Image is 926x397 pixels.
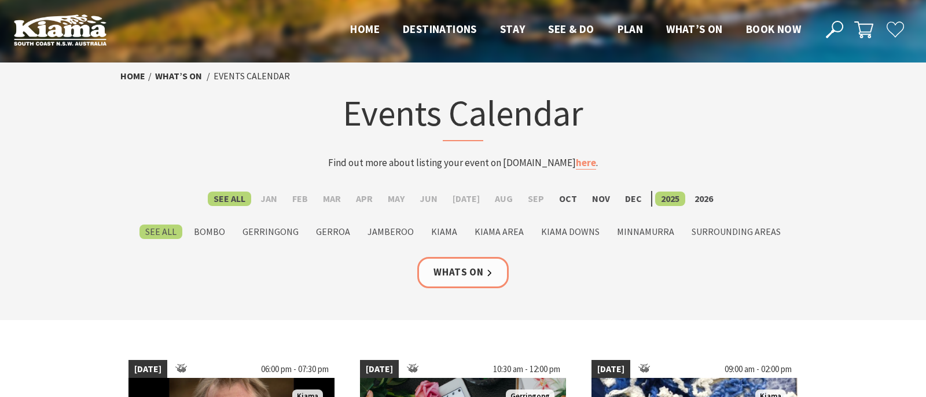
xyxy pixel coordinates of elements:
label: 2025 [655,192,685,206]
span: 09:00 am - 02:00 pm [719,360,798,378]
label: Minnamurra [611,225,680,239]
span: [DATE] [360,360,399,378]
label: Kiama [425,225,463,239]
label: May [382,192,410,206]
span: Book now [746,22,801,36]
span: 10:30 am - 12:00 pm [487,360,566,378]
label: Apr [350,192,379,206]
span: See & Do [548,22,594,36]
label: Feb [286,192,314,206]
label: Surrounding Areas [686,225,787,239]
label: See All [139,225,182,239]
img: Kiama Logo [14,14,106,46]
label: Kiama Downs [535,225,605,239]
span: Plan [618,22,644,36]
span: Destinations [403,22,477,36]
label: Dec [619,192,648,206]
nav: Main Menu [339,20,813,39]
label: Jan [255,192,283,206]
h1: Events Calendar [236,90,690,141]
label: Nov [586,192,616,206]
span: [DATE] [591,360,630,378]
span: 06:00 pm - 07:30 pm [255,360,335,378]
label: Bombo [188,225,231,239]
span: Stay [500,22,526,36]
p: Find out more about listing your event on [DOMAIN_NAME] . [236,155,690,171]
label: Gerroa [310,225,356,239]
a: Home [120,70,145,82]
label: See All [208,192,251,206]
a: Whats On [417,257,509,288]
label: 2026 [689,192,719,206]
label: Aug [489,192,519,206]
label: Gerringong [237,225,304,239]
label: Kiama Area [469,225,530,239]
label: Jun [414,192,443,206]
span: What’s On [666,22,723,36]
a: What’s On [155,70,202,82]
label: Jamberoo [362,225,420,239]
span: [DATE] [128,360,167,378]
li: Events Calendar [214,69,290,84]
span: Home [350,22,380,36]
label: Mar [317,192,347,206]
label: Oct [553,192,583,206]
label: [DATE] [447,192,486,206]
a: here [576,156,596,170]
label: Sep [522,192,550,206]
